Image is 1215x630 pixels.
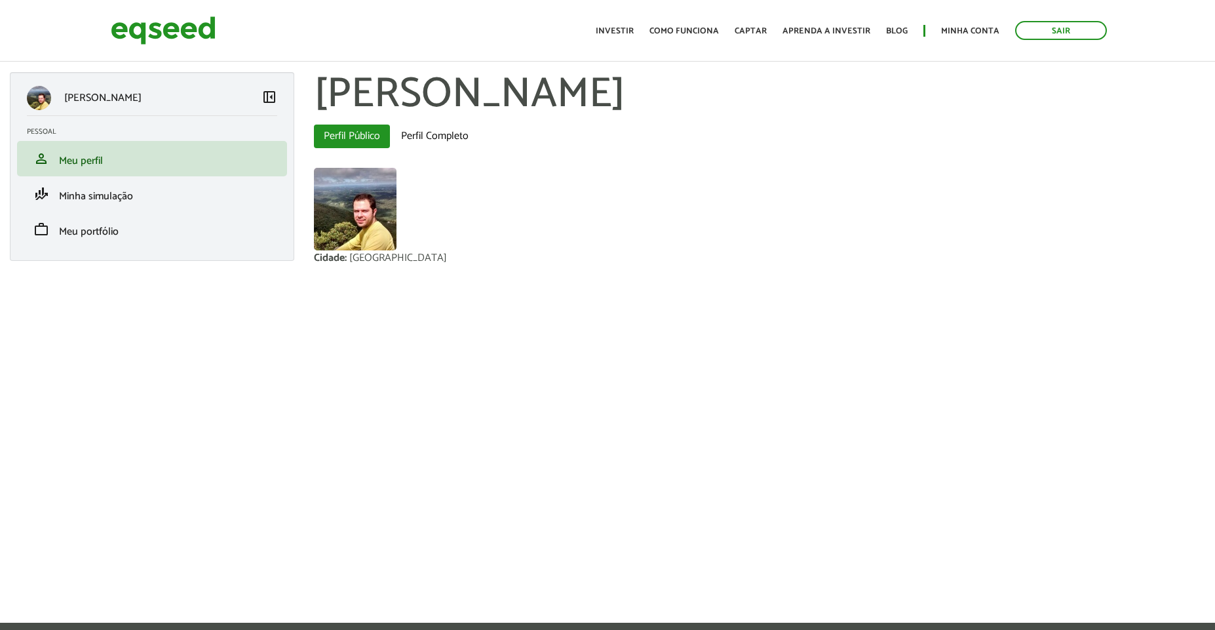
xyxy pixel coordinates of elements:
[314,168,396,250] img: Foto de Jorge Loss Chaves Júnior
[33,151,49,167] span: person
[17,141,287,176] li: Meu perfil
[886,27,908,35] a: Blog
[27,128,287,136] h2: Pessoal
[349,253,447,264] div: [GEOGRAPHIC_DATA]
[27,186,277,202] a: finance_modeMinha simulação
[59,187,133,205] span: Minha simulação
[33,186,49,202] span: finance_mode
[782,27,870,35] a: Aprenda a investir
[941,27,999,35] a: Minha conta
[27,222,277,237] a: workMeu portfólio
[17,176,287,212] li: Minha simulação
[391,125,478,148] a: Perfil Completo
[111,13,216,48] img: EqSeed
[261,89,277,105] span: left_panel_close
[261,89,277,108] a: Colapsar menu
[314,125,390,148] a: Perfil Público
[314,72,1206,118] h1: [PERSON_NAME]
[59,152,103,170] span: Meu perfil
[314,253,349,264] div: Cidade
[17,212,287,247] li: Meu portfólio
[345,249,347,267] span: :
[314,168,396,250] a: Ver perfil do usuário.
[59,223,119,241] span: Meu portfólio
[1015,21,1107,40] a: Sair
[64,92,142,104] p: [PERSON_NAME]
[735,27,767,35] a: Captar
[649,27,719,35] a: Como funciona
[596,27,634,35] a: Investir
[33,222,49,237] span: work
[27,151,277,167] a: personMeu perfil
